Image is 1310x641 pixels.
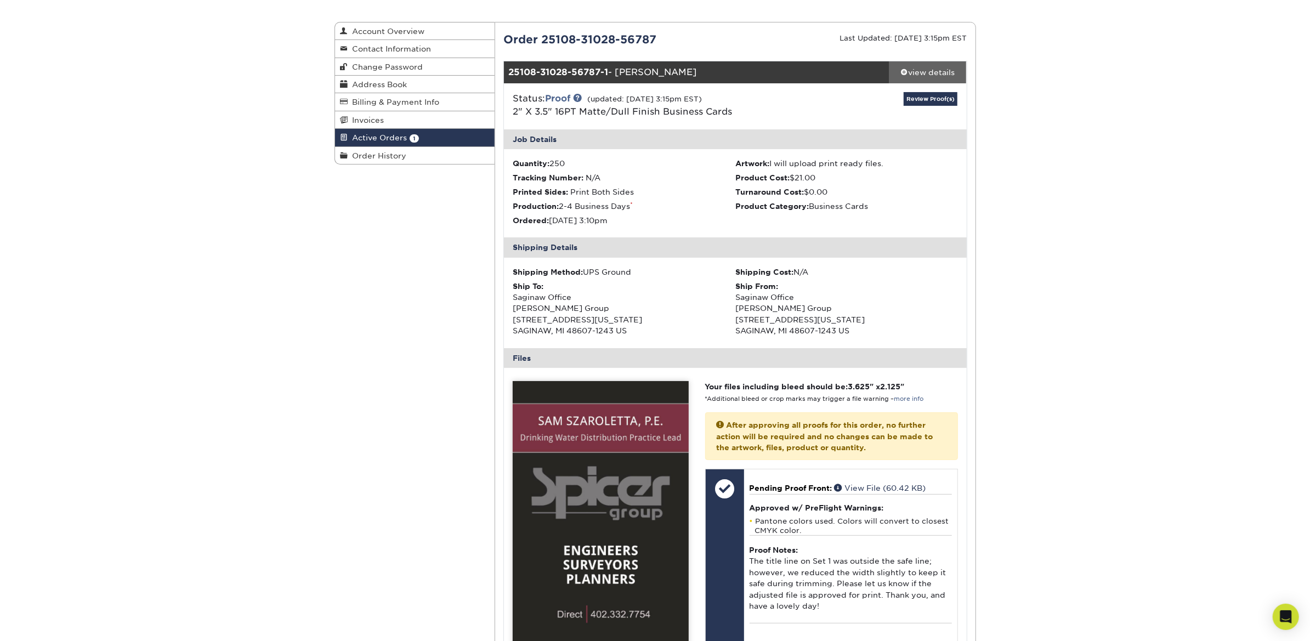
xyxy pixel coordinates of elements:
span: 1 [410,134,419,143]
div: Files [504,348,967,368]
a: Invoices [335,111,495,129]
div: UPS Ground [513,266,735,277]
strong: After approving all proofs for this order, no further action will be required and no changes can ... [717,421,933,452]
li: 2-4 Business Days [513,201,735,212]
span: N/A [586,173,600,182]
h4: Approved w/ PreFlight Warnings: [750,503,952,512]
strong: Printed Sides: [513,188,568,196]
li: I will upload print ready files. [735,158,958,169]
a: Change Password [335,58,495,76]
a: Order History [335,147,495,164]
strong: Ship To: [513,282,543,291]
span: Active Orders [348,133,407,142]
a: 2" X 3.5" 16PT Matte/Dull Finish Business Cards [513,106,732,117]
a: more info [894,395,924,402]
strong: Shipping Cost: [735,268,793,276]
strong: Your files including bleed should be: " x " [705,382,905,391]
span: Order History [348,151,407,160]
span: Billing & Payment Info [348,98,440,106]
div: Status: [504,92,812,118]
li: Business Cards [735,201,958,212]
li: $0.00 [735,186,958,197]
strong: Shipping Method: [513,268,583,276]
strong: Production: [513,202,559,211]
span: Pending Proof Front: [750,484,832,492]
div: view details [889,67,967,78]
span: Address Book [348,80,407,89]
div: Saginaw Office [PERSON_NAME] Group [STREET_ADDRESS][US_STATE] SAGINAW, MI 48607-1243 US [735,281,958,337]
strong: 25108-31028-56787-1 [508,67,608,77]
div: The title line on Set 1 was outside the safe line; however, we reduced the width slightly to keep... [750,535,952,623]
div: Saginaw Office [PERSON_NAME] Group [STREET_ADDRESS][US_STATE] SAGINAW, MI 48607-1243 US [513,281,735,337]
div: Shipping Details [504,237,967,257]
div: Open Intercom Messenger [1273,604,1299,630]
span: Contact Information [348,44,432,53]
li: 250 [513,158,735,169]
span: 3.625 [848,382,870,391]
span: Print Both Sides [570,188,634,196]
div: Order 25108-31028-56787 [495,31,735,48]
a: Active Orders 1 [335,129,495,146]
a: View File (60.42 KB) [835,484,926,492]
span: 2.125 [881,382,901,391]
strong: Quantity: [513,159,549,168]
a: Billing & Payment Info [335,93,495,111]
div: N/A [735,266,958,277]
div: - [PERSON_NAME] [504,61,889,83]
small: *Additional bleed or crop marks may trigger a file warning – [705,395,924,402]
a: Proof [545,93,570,104]
a: Account Overview [335,22,495,40]
strong: Turnaround Cost: [735,188,804,196]
small: Last Updated: [DATE] 3:15pm EST [840,34,967,42]
strong: Tracking Number: [513,173,583,182]
li: $21.00 [735,172,958,183]
a: Contact Information [335,40,495,58]
strong: Proof Notes: [750,546,798,554]
a: view details [889,61,967,83]
strong: Ordered: [513,216,549,225]
strong: Product Category: [735,202,809,211]
span: Invoices [348,116,384,124]
span: Account Overview [348,27,425,36]
strong: Product Cost: [735,173,790,182]
strong: Artwork: [735,159,769,168]
li: Pantone colors used. Colors will convert to closest CMYK color. [750,517,952,535]
span: Change Password [348,63,423,71]
a: Address Book [335,76,495,93]
a: Review Proof(s) [904,92,957,106]
small: (updated: [DATE] 3:15pm EST) [587,95,702,103]
li: [DATE] 3:10pm [513,215,735,226]
strong: Ship From: [735,282,778,291]
div: Job Details [504,129,967,149]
